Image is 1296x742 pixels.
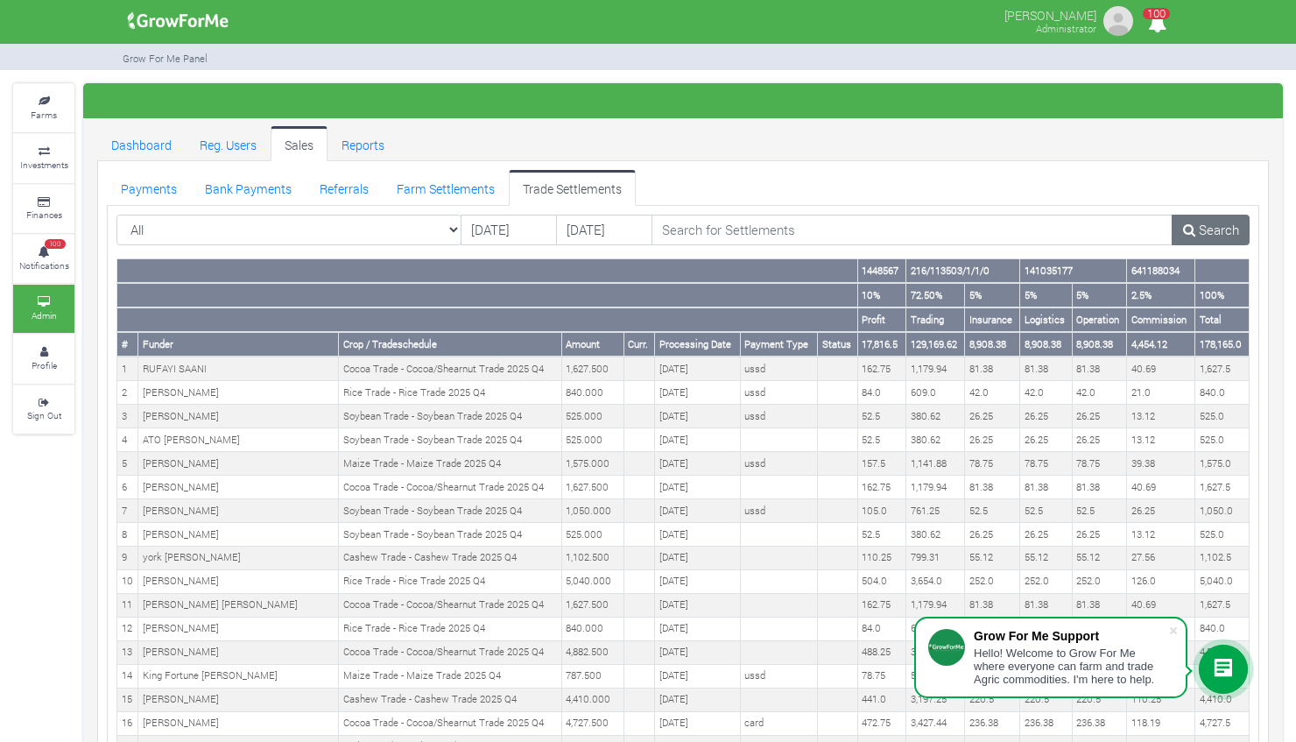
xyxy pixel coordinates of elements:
[561,499,623,523] td: 1,050.000
[655,593,741,617] td: [DATE]
[339,499,561,523] td: Soybean Trade - Soybean Trade 2025 Q4
[186,126,271,161] a: Reg. Users
[740,332,817,357] th: Payment Type
[1127,523,1195,547] td: 13.12
[655,523,741,547] td: [DATE]
[1195,405,1250,428] td: 525.0
[339,523,561,547] td: Soybean Trade - Soybean Trade 2025 Q4
[117,617,138,640] td: 12
[655,499,741,523] td: [DATE]
[1072,523,1127,547] td: 26.25
[1072,711,1127,735] td: 236.38
[965,452,1020,476] td: 78.75
[339,593,561,617] td: Cocoa Trade - Cocoa/Shearnut Trade 2025 Q4
[138,640,339,664] td: [PERSON_NAME]
[906,283,965,307] th: 72.50%
[906,332,965,357] th: 129,169.62
[965,523,1020,547] td: 26.25
[655,546,741,569] td: [DATE]
[965,357,1020,380] td: 81.38
[857,593,905,617] td: 162.75
[1101,4,1136,39] img: growforme image
[857,476,905,499] td: 162.75
[1020,405,1073,428] td: 26.25
[857,259,905,283] th: 1448567
[906,640,965,664] td: 3,539.81
[1195,593,1250,617] td: 1,627.5
[906,452,965,476] td: 1,141.88
[1072,332,1127,357] th: 8,908.38
[138,476,339,499] td: [PERSON_NAME]
[561,428,623,452] td: 525.000
[138,569,339,593] td: [PERSON_NAME]
[117,711,138,735] td: 16
[1195,617,1250,640] td: 840.0
[906,357,965,380] td: 1,179.94
[1127,593,1195,617] td: 40.69
[1127,546,1195,569] td: 27.56
[655,664,741,688] td: [DATE]
[1020,593,1073,617] td: 81.38
[857,711,905,735] td: 472.75
[27,409,61,421] small: Sign Out
[117,664,138,688] td: 14
[857,307,905,332] th: Profit
[1127,688,1195,711] td: 110.25
[138,499,339,523] td: [PERSON_NAME]
[906,523,965,547] td: 380.62
[117,688,138,711] td: 15
[117,381,138,405] td: 2
[655,332,741,357] th: Processing Date
[906,307,965,332] th: Trading
[906,405,965,428] td: 380.62
[561,617,623,640] td: 840.000
[655,688,741,711] td: [DATE]
[339,332,561,357] th: Crop / Tradeschedule
[1127,428,1195,452] td: 13.12
[117,357,138,380] td: 1
[1195,452,1250,476] td: 1,575.0
[138,546,339,569] td: york [PERSON_NAME]
[339,640,561,664] td: Cocoa Trade - Cocoa/Shearnut Trade 2025 Q4
[1127,569,1195,593] td: 126.0
[1127,283,1195,307] th: 2.5%
[138,332,339,357] th: Funder
[339,381,561,405] td: Rice Trade - Rice Trade 2025 Q4
[1020,283,1073,307] th: 5%
[857,640,905,664] td: 488.25
[1195,688,1250,711] td: 4,410.0
[339,405,561,428] td: Soybean Trade - Soybean Trade 2025 Q4
[655,711,741,735] td: [DATE]
[1172,215,1250,246] a: Search
[1020,688,1073,711] td: 220.5
[138,711,339,735] td: [PERSON_NAME]
[857,283,905,307] th: 10%
[117,569,138,593] td: 10
[13,385,74,434] a: Sign Out
[339,476,561,499] td: Cocoa Trade - Cocoa/Shearnut Trade 2025 Q4
[857,499,905,523] td: 105.0
[1127,381,1195,405] td: 21.0
[652,215,1173,246] input: Search for Settlements
[1072,569,1127,593] td: 252.0
[339,664,561,688] td: Maize Trade - Maize Trade 2025 Q4
[655,357,741,380] td: [DATE]
[655,452,741,476] td: [DATE]
[1020,307,1073,332] th: Logistics
[1140,17,1174,33] a: 100
[561,546,623,569] td: 1,102.500
[857,405,905,428] td: 52.5
[13,335,74,383] a: Profile
[1072,283,1127,307] th: 5%
[117,428,138,452] td: 4
[1072,381,1127,405] td: 42.0
[561,405,623,428] td: 525.000
[123,52,208,65] small: Grow For Me Panel
[1195,307,1250,332] th: Total
[965,569,1020,593] td: 252.0
[561,523,623,547] td: 525.000
[1195,569,1250,593] td: 5,040.0
[1195,523,1250,547] td: 525.0
[965,381,1020,405] td: 42.0
[339,688,561,711] td: Cashew Trade - Cashew Trade 2025 Q4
